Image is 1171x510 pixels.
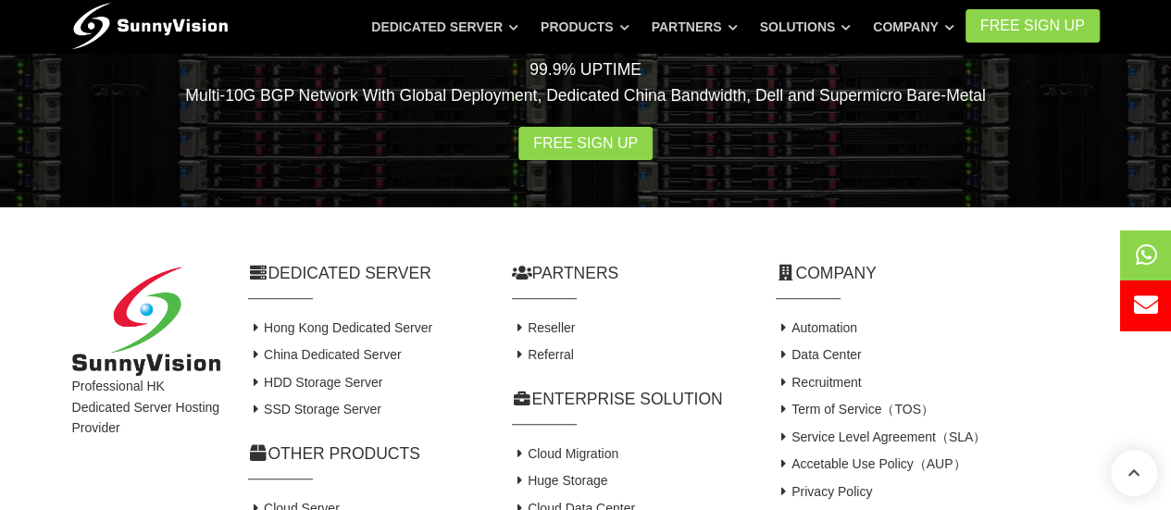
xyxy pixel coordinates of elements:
[248,347,402,362] a: China Dedicated Server
[371,10,518,44] a: Dedicated Server
[512,473,608,488] a: Huge Storage
[541,10,629,44] a: Products
[776,456,966,471] a: Accetable Use Policy（AUP）
[873,10,954,44] a: Company
[72,56,1100,108] p: 99.9% UPTIME Multi-10G BGP Network With Global Deployment, Dedicated China Bandwidth, Dell and Su...
[518,127,653,160] a: Free Sign Up
[248,262,484,285] h2: Dedicated Server
[248,442,484,466] h2: Other Products
[776,429,987,444] a: Service Level Agreement（SLA）
[776,347,862,362] a: Data Center
[776,402,934,417] a: Term of Service（TOS）
[776,375,862,390] a: Recruitment
[759,10,851,44] a: Solutions
[248,320,433,335] a: Hong Kong Dedicated Server
[512,446,619,461] a: Cloud Migration
[512,388,748,411] h2: Enterprise Solution
[72,267,220,377] img: SunnyVision Limited
[965,9,1100,43] a: FREE Sign Up
[652,10,738,44] a: Partners
[776,262,1100,285] h2: Company
[248,375,383,390] a: HDD Storage Server
[512,262,748,285] h2: Partners
[248,402,381,417] a: SSD Storage Server
[776,320,857,335] a: Automation
[512,347,574,362] a: Referral
[512,320,576,335] a: Reseller
[776,484,873,499] a: Privacy Policy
